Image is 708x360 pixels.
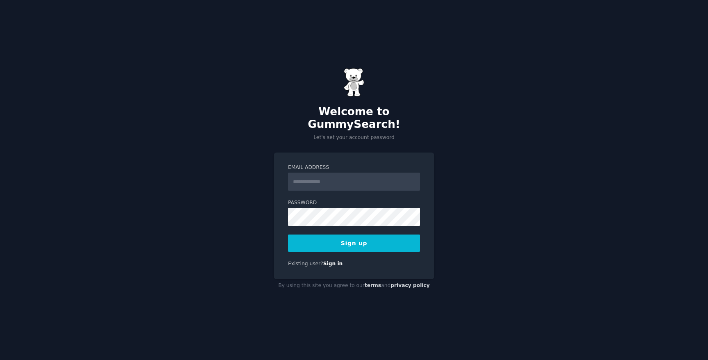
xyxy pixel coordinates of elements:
[390,283,430,288] a: privacy policy
[365,283,381,288] a: terms
[323,261,343,267] a: Sign in
[288,199,420,207] label: Password
[288,261,323,267] span: Existing user?
[288,164,420,171] label: Email Address
[344,68,364,97] img: Gummy Bear
[288,235,420,252] button: Sign up
[274,105,434,131] h2: Welcome to GummySearch!
[274,279,434,292] div: By using this site you agree to our and
[274,134,434,141] p: Let's set your account password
